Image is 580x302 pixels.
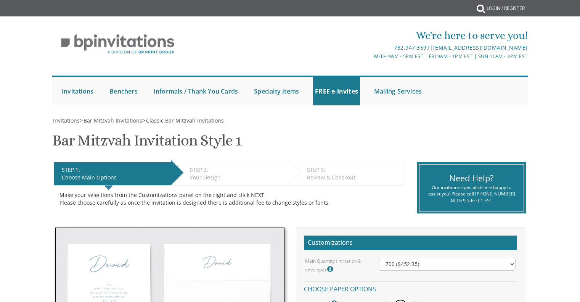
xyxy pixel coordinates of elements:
[252,77,301,105] a: Specialty Items
[152,77,240,105] a: Informals / Thank You Cards
[211,43,528,52] div: |
[425,172,518,184] div: Need Help?
[211,52,528,60] div: M-Th 9am - 5pm EST | Fri 9am - 1pm EST | Sun 11am - 3pm EST
[80,117,142,124] span: >
[190,166,284,174] div: STEP 2:
[142,117,224,124] span: >
[62,174,167,181] div: Choose Main Options
[53,117,80,124] span: Invitations
[84,117,142,124] span: Bar Mitzvah Invitations
[548,271,572,294] iframe: chat widget
[307,166,401,174] div: STEP 3:
[425,184,518,203] div: Our invitation specialists are happy to assist you! Please call [PHONE_NUMBER] M-Th 9-5 Fr 9-1 EST
[304,281,517,295] h4: Choose paper options
[146,117,224,124] span: Classic Bar Mitzvah Invitations
[145,117,224,124] a: Classic Bar Mitzvah Invitations
[62,166,167,174] div: STEP 1:
[190,174,284,181] div: Your Design
[60,77,95,105] a: Invitations
[305,258,368,274] label: Main Quantity (invitation & envelope)
[313,77,360,105] a: FREE e-Invites
[83,117,142,124] a: Bar Mitzvah Invitations
[52,28,183,60] img: BP Invitation Loft
[52,117,80,124] a: Invitations
[372,77,424,105] a: Mailing Services
[108,77,140,105] a: Benchers
[307,174,401,181] div: Review & Checkout
[52,132,241,155] h1: Bar Mitzvah Invitation Style 1
[304,236,517,250] h2: Customizations
[394,44,430,51] a: 732.947.3597
[211,28,528,43] div: We're here to serve you!
[59,191,399,207] div: Make your selections from the Customizations panel on the right and click NEXT Please choose care...
[433,44,528,51] a: [EMAIL_ADDRESS][DOMAIN_NAME]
